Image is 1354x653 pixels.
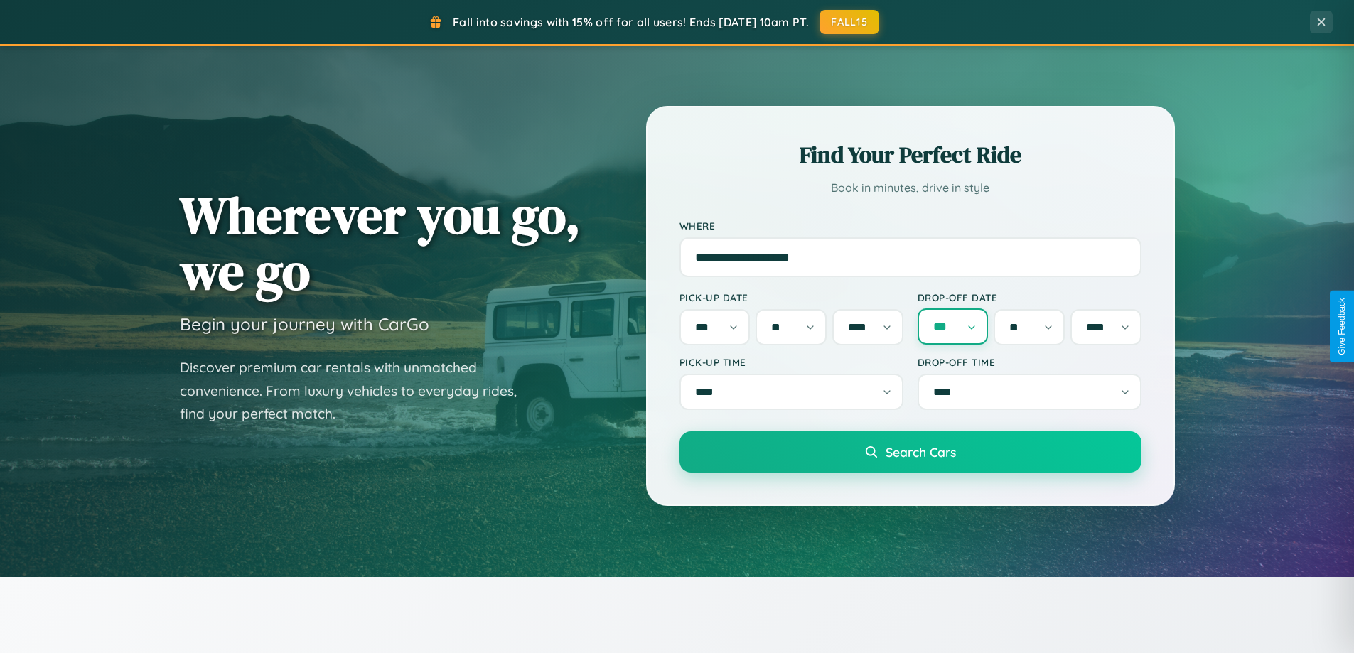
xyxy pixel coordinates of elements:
label: Where [679,220,1141,232]
button: Search Cars [679,431,1141,473]
label: Pick-up Date [679,291,903,303]
h2: Find Your Perfect Ride [679,139,1141,171]
h3: Begin your journey with CarGo [180,313,429,335]
div: Give Feedback [1337,298,1347,355]
p: Discover premium car rentals with unmatched convenience. From luxury vehicles to everyday rides, ... [180,356,535,426]
p: Book in minutes, drive in style [679,178,1141,198]
span: Fall into savings with 15% off for all users! Ends [DATE] 10am PT. [453,15,809,29]
button: FALL15 [820,10,879,34]
label: Drop-off Date [918,291,1141,303]
label: Pick-up Time [679,356,903,368]
span: Search Cars [886,444,956,460]
label: Drop-off Time [918,356,1141,368]
h1: Wherever you go, we go [180,187,581,299]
